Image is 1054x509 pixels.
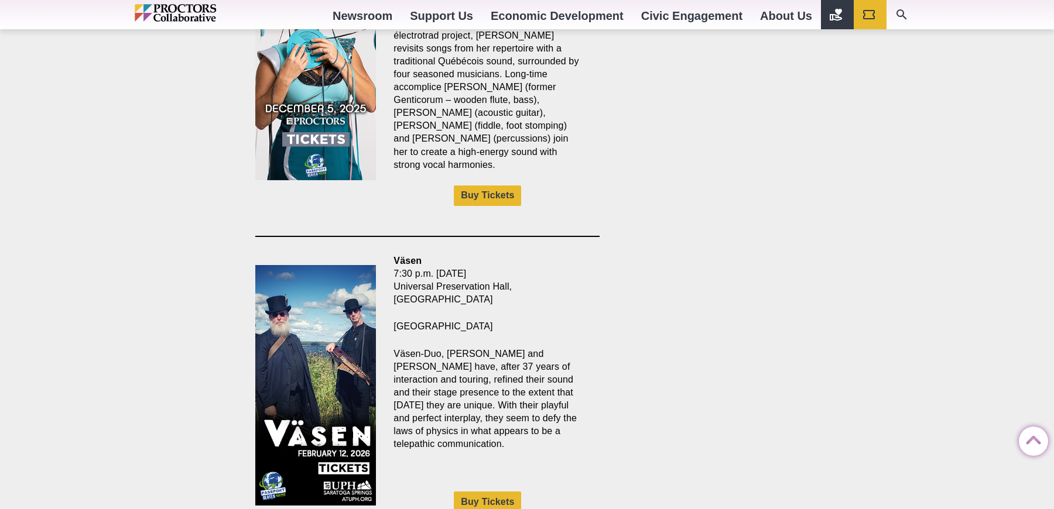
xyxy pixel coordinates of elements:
strong: Väsen [393,256,422,266]
a: Buy Tickets [454,185,521,206]
a: Back to Top [1019,427,1042,450]
img: Proctors logo [135,4,266,22]
p: Väsen-Duo, [PERSON_NAME] and [PERSON_NAME] have, after 37 years of interaction and touring, refin... [393,348,581,451]
p: [GEOGRAPHIC_DATA] [393,320,581,333]
p: Celebrating the tenth anniversary of her électrotrad project, [PERSON_NAME] revisits songs from h... [393,16,581,171]
p: 7:30 p.m. [DATE] Universal Preservation Hall, [GEOGRAPHIC_DATA] [393,254,581,306]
